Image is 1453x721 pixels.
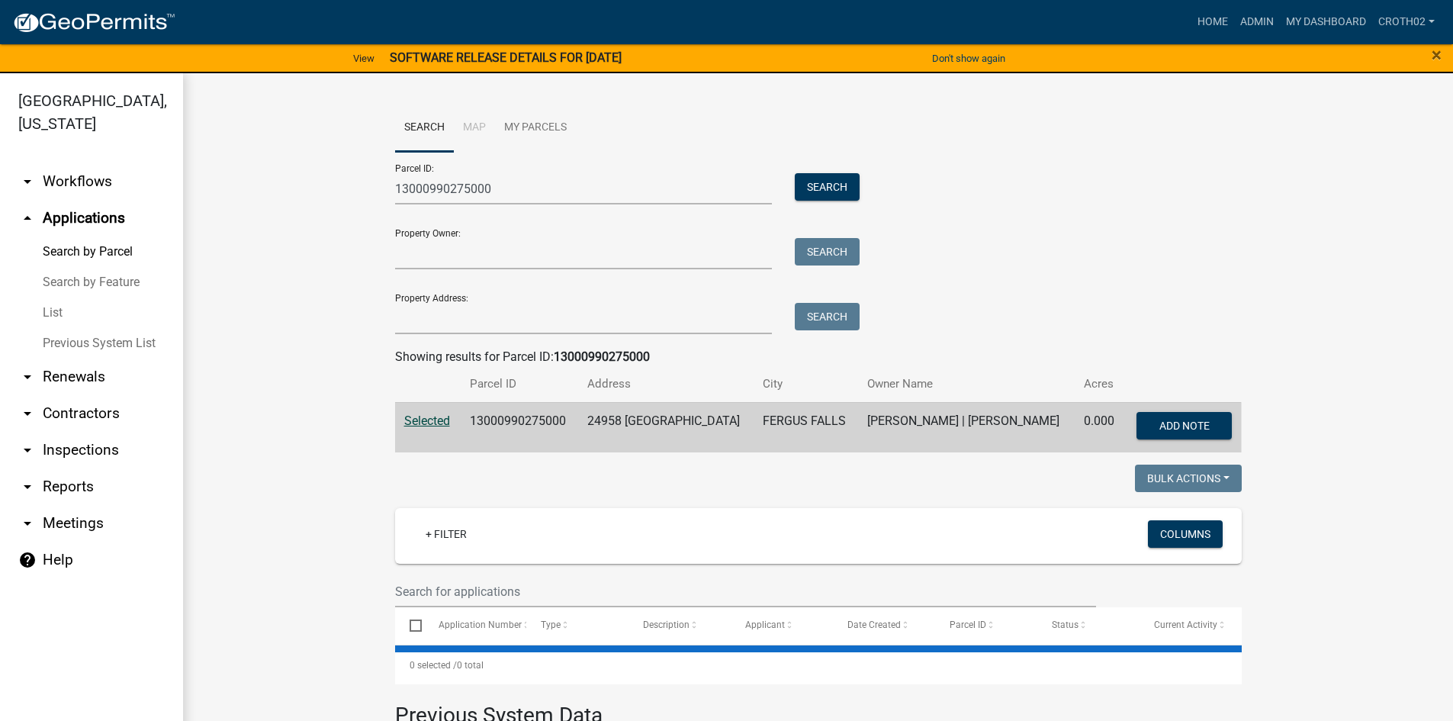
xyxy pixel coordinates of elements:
[395,646,1242,684] div: 0 total
[410,660,457,671] span: 0 selected /
[1140,607,1242,644] datatable-header-cell: Current Activity
[347,46,381,71] a: View
[754,366,858,402] th: City
[424,607,526,644] datatable-header-cell: Application Number
[1136,412,1232,439] button: Add Note
[858,366,1075,402] th: Owner Name
[390,50,622,65] strong: SOFTWARE RELEASE DETAILS FOR [DATE]
[1052,620,1078,630] span: Status
[18,551,37,569] i: help
[795,303,860,330] button: Search
[395,607,424,644] datatable-header-cell: Select
[18,368,37,386] i: arrow_drop_down
[1372,8,1441,37] a: croth02
[578,402,754,452] td: 24958 [GEOGRAPHIC_DATA]
[413,520,479,548] a: + Filter
[935,607,1037,644] datatable-header-cell: Parcel ID
[745,620,785,630] span: Applicant
[731,607,833,644] datatable-header-cell: Applicant
[1191,8,1234,37] a: Home
[1432,46,1442,64] button: Close
[1432,44,1442,66] span: ×
[1075,366,1125,402] th: Acres
[526,607,628,644] datatable-header-cell: Type
[1075,402,1125,452] td: 0.000
[461,402,578,452] td: 13000990275000
[1037,607,1140,644] datatable-header-cell: Status
[18,404,37,423] i: arrow_drop_down
[847,620,901,630] span: Date Created
[18,209,37,227] i: arrow_drop_up
[554,349,650,364] strong: 13000990275000
[833,607,935,644] datatable-header-cell: Date Created
[18,441,37,459] i: arrow_drop_down
[404,414,450,428] a: Selected
[1234,8,1280,37] a: Admin
[541,620,561,630] span: Type
[18,514,37,533] i: arrow_drop_down
[1154,620,1217,630] span: Current Activity
[950,620,986,630] span: Parcel ID
[461,366,578,402] th: Parcel ID
[754,402,858,452] td: FERGUS FALLS
[795,173,860,201] button: Search
[395,104,454,153] a: Search
[926,46,1011,71] button: Don't show again
[495,104,576,153] a: My Parcels
[1159,419,1210,431] span: Add Note
[578,366,754,402] th: Address
[395,348,1242,366] div: Showing results for Parcel ID:
[439,620,522,630] span: Application Number
[643,620,690,630] span: Description
[1148,520,1223,548] button: Columns
[1135,465,1242,492] button: Bulk Actions
[795,238,860,266] button: Search
[395,576,1097,607] input: Search for applications
[628,607,731,644] datatable-header-cell: Description
[858,402,1075,452] td: [PERSON_NAME] | [PERSON_NAME]
[1280,8,1372,37] a: My Dashboard
[18,478,37,496] i: arrow_drop_down
[18,172,37,191] i: arrow_drop_down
